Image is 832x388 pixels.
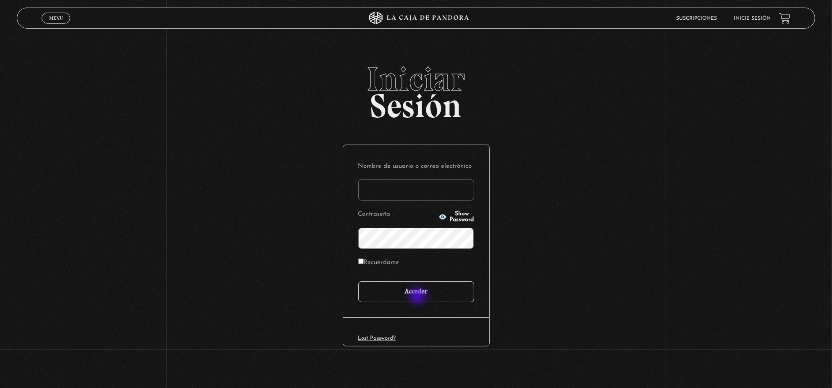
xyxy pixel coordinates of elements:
[676,16,717,21] a: Suscripciones
[779,13,790,24] a: View your shopping cart
[17,62,816,96] span: Iniciar
[358,281,474,302] input: Acceder
[438,211,474,223] button: Show Password
[358,335,396,341] a: Lost Password?
[358,160,474,173] label: Nombre de usuario o correo electrónico
[49,16,63,21] span: Menu
[358,259,364,264] input: Recuérdame
[46,23,66,29] span: Cerrar
[449,211,474,223] span: Show Password
[358,256,399,269] label: Recuérdame
[358,208,436,221] label: Contraseña
[734,16,771,21] a: Inicie sesión
[17,62,816,116] h2: Sesión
